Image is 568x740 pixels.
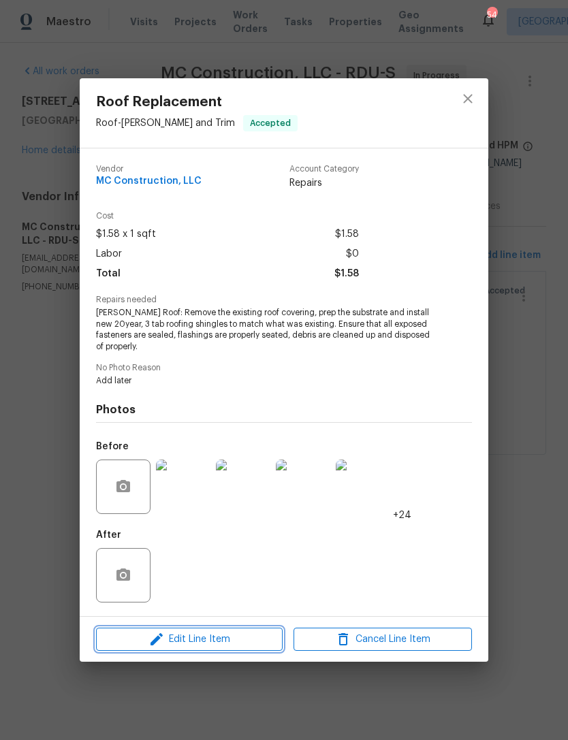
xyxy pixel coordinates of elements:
[96,442,129,451] h5: Before
[96,364,472,372] span: No Photo Reason
[96,95,298,110] span: Roof Replacement
[96,375,435,387] span: Add later
[96,165,202,174] span: Vendor
[393,509,411,522] span: +24
[96,118,235,127] span: Roof - [PERSON_NAME] and Trim
[294,628,472,651] button: Cancel Line Item
[96,225,156,244] span: $1.58 x 1 sqft
[487,8,496,22] div: 54
[452,82,484,115] button: close
[96,295,472,304] span: Repairs needed
[100,631,279,648] span: Edit Line Item
[289,176,359,190] span: Repairs
[96,307,435,353] span: [PERSON_NAME] Roof: Remove the existing roof covering, prep the substrate and install new 20year,...
[335,225,359,244] span: $1.58
[96,530,121,540] h5: After
[244,116,296,130] span: Accepted
[96,264,121,284] span: Total
[96,244,122,264] span: Labor
[334,264,359,284] span: $1.58
[298,631,468,648] span: Cancel Line Item
[96,176,202,187] span: MC Construction, LLC
[346,244,359,264] span: $0
[289,165,359,174] span: Account Category
[96,628,283,651] button: Edit Line Item
[96,403,472,417] h4: Photos
[96,212,359,221] span: Cost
